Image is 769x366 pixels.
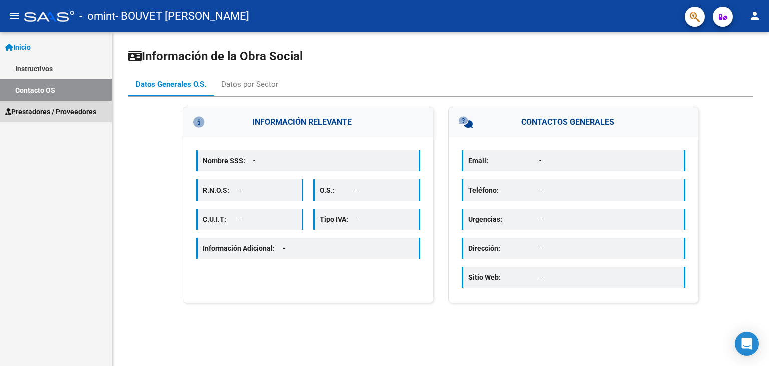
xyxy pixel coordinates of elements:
p: Información Adicional: [203,243,294,254]
h3: CONTACTOS GENERALES [449,107,698,137]
span: - omint [79,5,115,27]
p: Teléfono: [468,185,539,196]
span: - BOUVET [PERSON_NAME] [115,5,249,27]
p: Email: [468,155,539,166]
p: - [539,214,679,224]
h1: Información de la Obra Social [128,48,753,64]
p: - [356,185,414,195]
h3: INFORMACIÓN RELEVANTE [183,107,433,137]
p: Dirección: [468,243,539,254]
mat-icon: menu [8,10,20,22]
div: Datos Generales O.S. [136,79,206,90]
div: Datos por Sector [221,79,278,90]
p: R.N.O.S: [203,185,239,196]
p: - [253,155,414,166]
p: - [539,155,679,166]
p: Tipo IVA: [320,214,356,225]
p: - [239,214,296,224]
p: - [539,243,679,253]
p: - [539,185,679,195]
p: O.S.: [320,185,356,196]
div: Open Intercom Messenger [735,332,759,356]
p: Nombre SSS: [203,155,253,166]
mat-icon: person [749,10,761,22]
p: Sitio Web: [468,272,539,283]
p: Urgencias: [468,214,539,225]
p: - [356,214,414,224]
p: - [539,272,679,282]
p: - [239,185,296,195]
span: Prestadores / Proveedores [5,106,96,117]
span: Inicio [5,42,31,53]
p: C.U.I.T: [203,214,239,225]
span: - [283,244,286,252]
